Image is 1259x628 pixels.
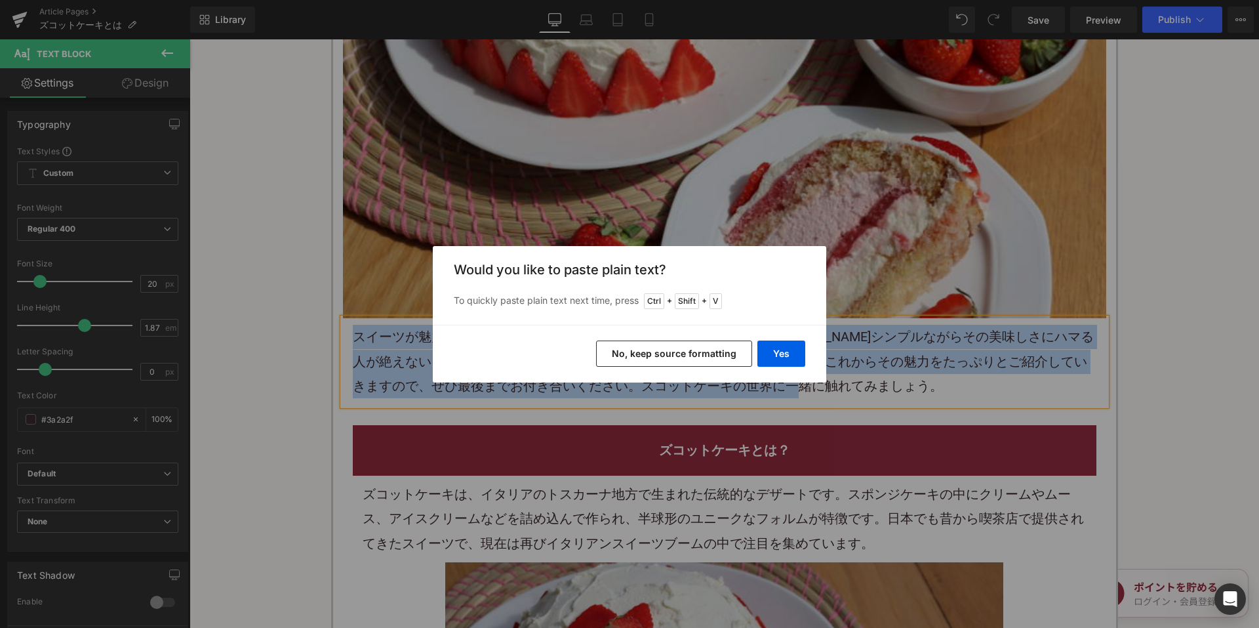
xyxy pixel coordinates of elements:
h3: Would you like to paste plain text? [454,262,805,278]
span: V [709,293,722,309]
p: To quickly paste plain text next time, press [454,293,805,309]
div: Open Intercom Messenger [1214,583,1246,615]
p: ズコットケーキは、イタリアのトスカーナ地方で生まれた伝統的なデザートです。スポンジケーキの中にクリームやムース、アイスクリームなどを詰め込んで作られ、半球形のユニークなフォルムが特徴です。日本で... [173,443,897,516]
p: スイーツが魅力的な世界に浸っていきませんか？今回ご紹介するのは、[PERSON_NAME]シンプルながらその美味しさにハマる人が絶えない、「ズコットケーキ」です。あまり馴染みのないこの名前ですが... [163,285,907,359]
button: Yes [757,341,805,367]
h2: ズコットケーキとは？ [173,399,897,423]
span: Shift [675,293,699,309]
span: + [667,295,672,308]
button: No, keep source formatting [596,341,752,367]
span: Ctrl [644,293,664,309]
span: + [702,295,707,308]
